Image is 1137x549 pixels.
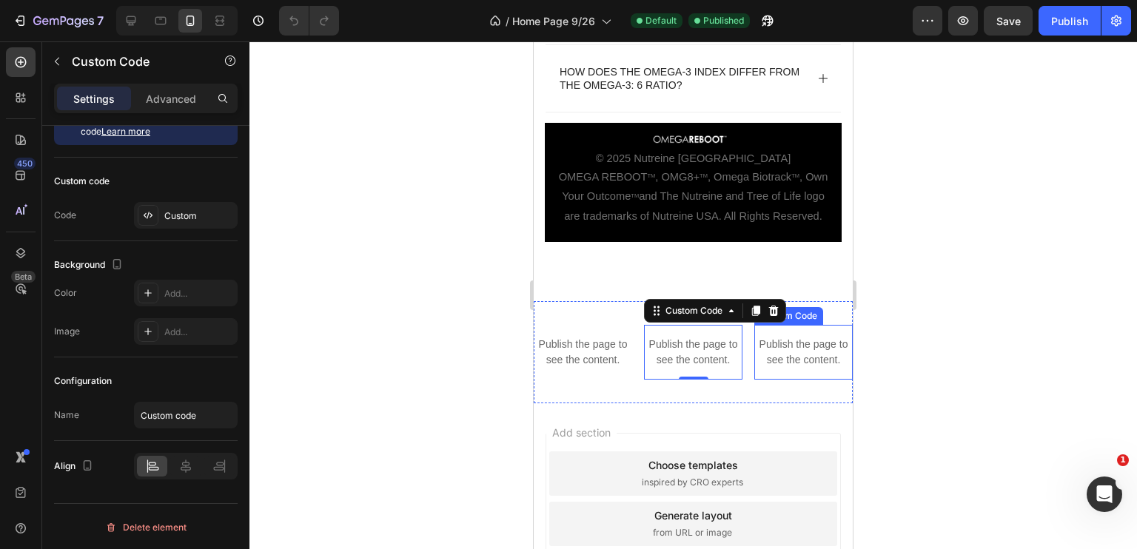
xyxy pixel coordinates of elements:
a: Learn more [101,126,150,137]
div: Publish [1051,13,1088,29]
div: Add... [164,287,234,300]
button: Save [984,6,1033,36]
span: Home Page 9/26 [512,13,595,29]
div: Undo/Redo [279,6,339,36]
span: Save [996,15,1021,27]
button: 7 [6,6,110,36]
span: Default [645,14,677,27]
p: Custom Code [72,53,198,70]
button: Delete element [54,516,238,539]
div: Color [54,286,77,300]
div: Code [54,209,76,222]
iframe: Design area [534,41,853,549]
div: Delete element [105,519,187,536]
p: 7 [97,12,104,30]
div: Image [54,325,80,338]
span: / [506,13,509,29]
div: Align [54,457,96,476]
button: Publish [1039,6,1101,36]
p: Advanced [146,91,196,107]
div: Configuration [54,374,112,388]
div: Custom code [54,175,110,188]
div: Background [54,255,126,275]
div: 450 [14,158,36,169]
span: 1 [1117,454,1129,466]
div: Add... [164,326,234,339]
iframe: Intercom live chat [1087,476,1122,512]
p: Settings [73,91,115,107]
span: Published [703,14,744,27]
div: Beta [11,271,36,283]
div: Name [54,408,79,422]
div: Custom [164,209,234,223]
